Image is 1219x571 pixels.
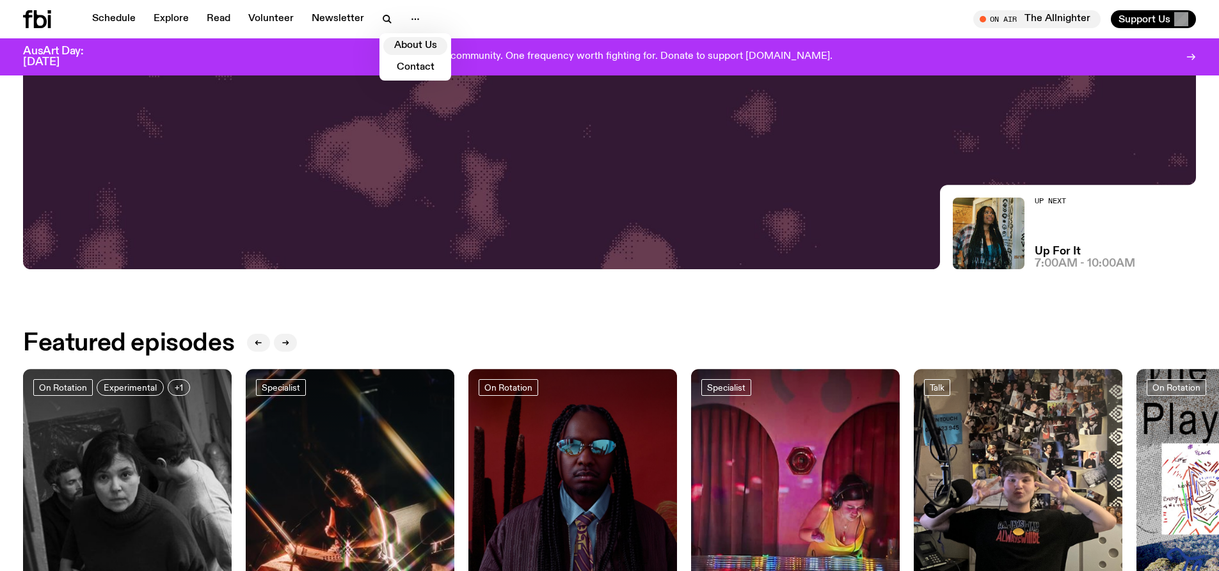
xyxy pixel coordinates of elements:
[1152,383,1200,393] span: On Rotation
[707,383,745,393] span: Specialist
[262,383,300,393] span: Specialist
[168,379,190,396] button: +1
[104,383,157,393] span: Experimental
[84,10,143,28] a: Schedule
[701,379,751,396] a: Specialist
[23,332,234,355] h2: Featured episodes
[199,10,238,28] a: Read
[175,383,183,393] span: +1
[23,46,105,68] h3: AusArt Day: [DATE]
[33,379,93,396] a: On Rotation
[1111,10,1196,28] button: Support Us
[386,51,833,63] p: One day. One community. One frequency worth fighting for. Donate to support [DOMAIN_NAME].
[973,10,1101,28] button: On AirThe Allnighter
[97,379,164,396] a: Experimental
[146,10,196,28] a: Explore
[1035,198,1135,205] h2: Up Next
[241,10,301,28] a: Volunteer
[39,383,87,393] span: On Rotation
[1035,246,1081,257] a: Up For It
[1147,379,1206,396] a: On Rotation
[304,10,372,28] a: Newsletter
[1035,258,1135,269] span: 7:00am - 10:00am
[256,379,306,396] a: Specialist
[383,37,447,55] a: About Us
[930,383,944,393] span: Talk
[1119,13,1170,25] span: Support Us
[484,383,532,393] span: On Rotation
[924,379,950,396] a: Talk
[479,379,538,396] a: On Rotation
[953,198,1024,269] img: Ify - a Brown Skin girl with black braided twists, looking up to the side with her tongue stickin...
[383,59,447,77] a: Contact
